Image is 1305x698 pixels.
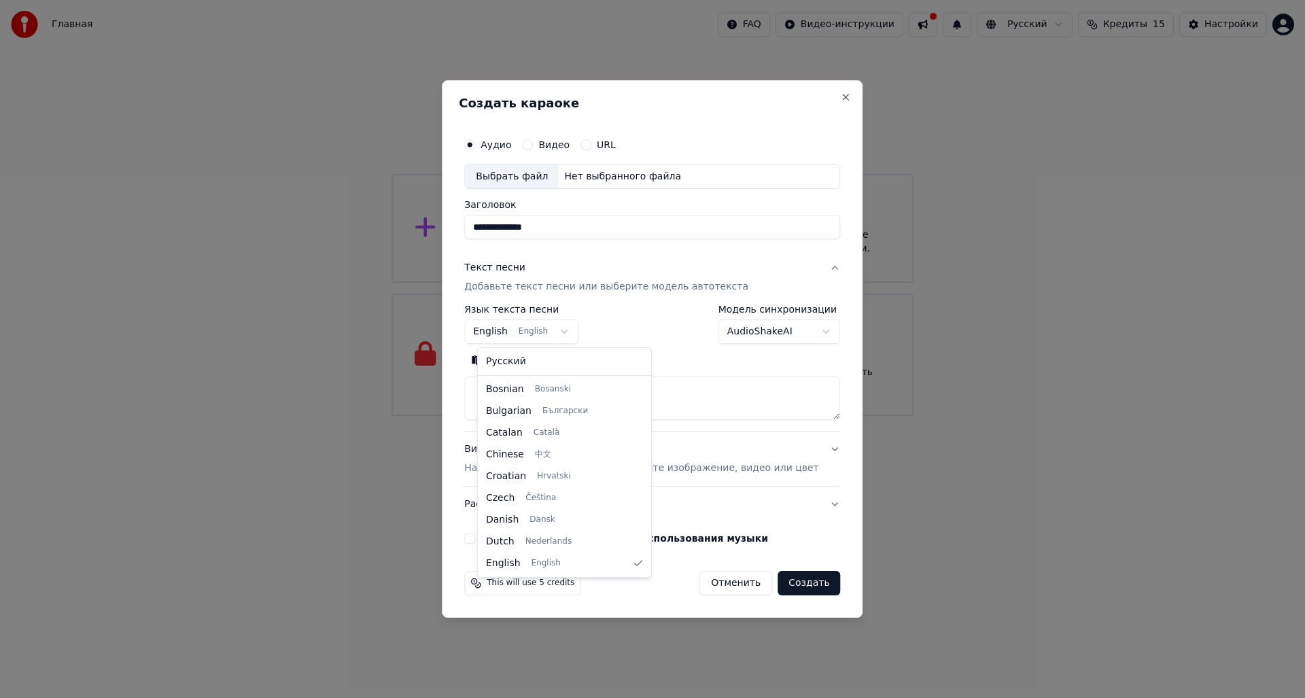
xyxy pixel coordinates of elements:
span: Bosnian [486,383,524,396]
span: 中文 [535,449,551,460]
span: Danish [486,513,519,527]
span: Nederlands [525,536,572,547]
span: Bosanski [535,384,571,395]
span: Catalan [486,426,523,440]
span: English [532,558,561,569]
span: Czech [486,491,515,505]
span: Chinese [486,448,524,461]
span: Čeština [525,493,556,504]
span: Български [542,406,588,417]
span: Croatian [486,470,526,483]
span: Hrvatski [537,471,571,482]
span: Dutch [486,535,515,548]
span: English [486,557,521,570]
span: Dansk [529,514,555,525]
span: Bulgarian [486,404,532,418]
span: Русский [486,355,526,368]
span: Català [534,427,559,438]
